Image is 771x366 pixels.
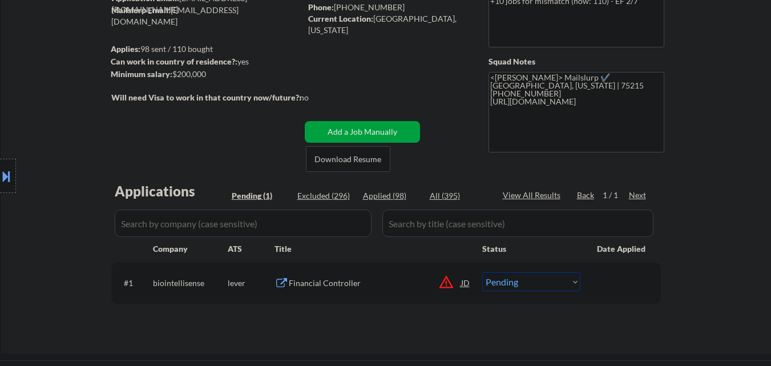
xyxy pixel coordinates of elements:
div: no [300,92,332,103]
input: Search by title (case sensitive) [382,210,653,237]
div: View All Results [503,190,564,201]
div: biointellisense [153,277,228,289]
div: Next [629,190,647,201]
div: Back [577,190,595,201]
div: Financial Controller [289,277,461,289]
div: $200,000 [111,69,301,80]
strong: Phone: [308,2,334,12]
div: [PHONE_NUMBER] [308,2,470,13]
div: All (395) [430,190,487,202]
div: Date Applied [597,243,647,255]
div: 1 / 1 [603,190,629,201]
div: [EMAIL_ADDRESS][DOMAIN_NAME] [111,5,301,27]
div: lever [228,277,275,289]
div: Title [275,243,471,255]
button: Add a Job Manually [305,121,420,143]
div: Applied (98) [363,190,420,202]
button: warning_amber [438,274,454,290]
div: [GEOGRAPHIC_DATA], [US_STATE] [308,13,470,35]
strong: Mailslurp Email: [111,5,171,15]
button: Download Resume [306,146,390,172]
div: 98 sent / 110 bought [111,43,301,55]
strong: Applies: [111,44,140,54]
div: yes [111,56,297,67]
strong: Current Location: [308,14,373,23]
strong: Will need Visa to work in that country now/future?: [111,92,301,102]
strong: Minimum salary: [111,69,172,79]
div: #1 [124,277,144,289]
input: Search by company (case sensitive) [115,210,372,237]
div: Pending (1) [232,190,289,202]
div: Excluded (296) [297,190,354,202]
div: Squad Notes [489,56,664,67]
div: ATS [228,243,275,255]
div: JD [460,272,471,293]
div: Status [482,238,580,259]
strong: Can work in country of residence?: [111,57,237,66]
